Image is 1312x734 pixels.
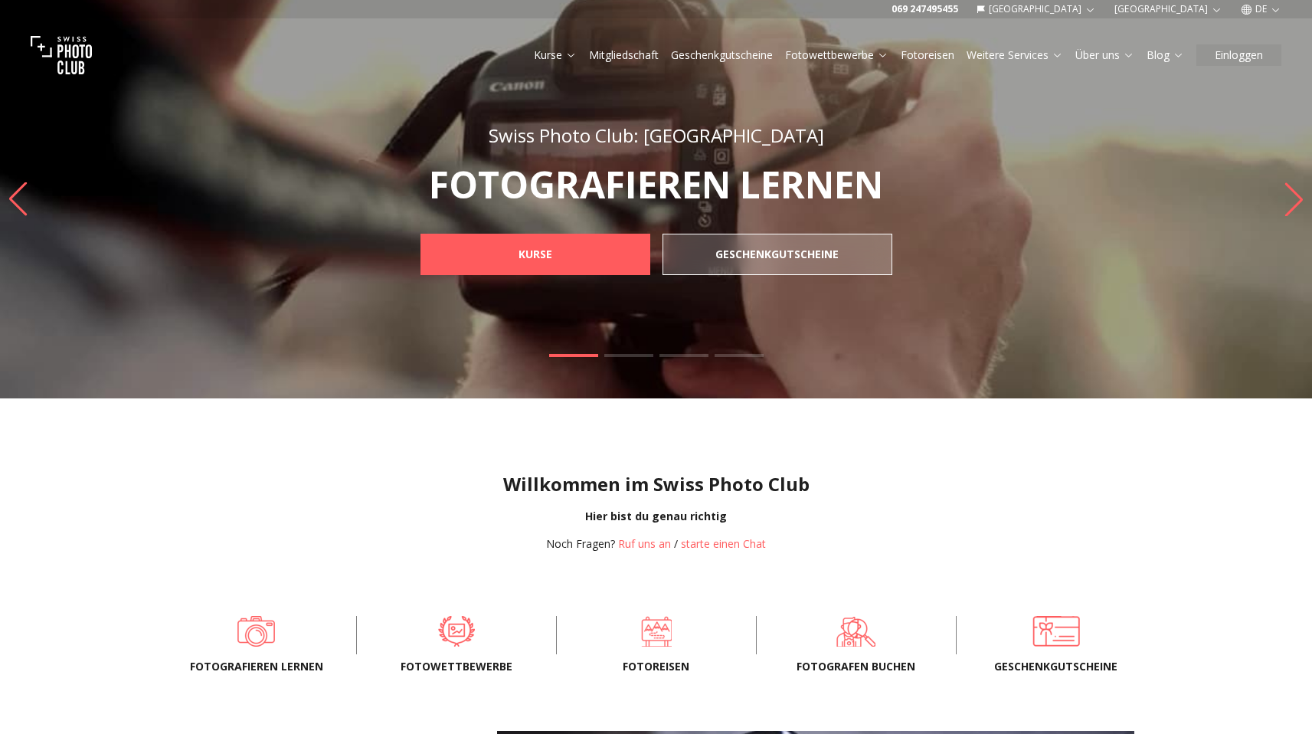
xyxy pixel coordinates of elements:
div: / [546,536,766,552]
a: Über uns [1075,48,1134,63]
span: Geschenkgutscheine [981,659,1131,674]
span: Fotoreisen [581,659,731,674]
a: Fotowettbewerbe [785,48,888,63]
a: KURSE [420,234,650,275]
span: Swiss Photo Club: [GEOGRAPHIC_DATA] [489,123,824,148]
span: FOTOGRAFEN BUCHEN [781,659,931,674]
button: Blog [1140,44,1190,66]
a: 069 247495455 [892,3,958,15]
a: FOTOGRAFEN BUCHEN [781,616,931,647]
a: Geschenkgutscheine [671,48,773,63]
button: Geschenkgutscheine [665,44,779,66]
a: Ruf uns an [618,536,671,551]
span: Fotowettbewerbe [381,659,532,674]
b: GESCHENKGUTSCHEINE [715,247,839,262]
div: Hier bist du genau richtig [12,509,1300,524]
a: Kurse [534,48,577,63]
button: Mitgliedschaft [583,44,665,66]
a: Fotoreisen [901,48,954,63]
a: Weitere Services [967,48,1063,63]
a: Fotowettbewerbe [381,616,532,647]
button: starte einen Chat [681,536,766,552]
a: GESCHENKGUTSCHEINE [663,234,892,275]
img: Swiss photo club [31,25,92,86]
span: Fotografieren lernen [182,659,332,674]
a: Fotografieren lernen [182,616,332,647]
p: FOTOGRAFIEREN LERNEN [387,166,926,203]
a: Fotoreisen [581,616,731,647]
button: Über uns [1069,44,1140,66]
button: Fotowettbewerbe [779,44,895,66]
h1: Willkommen im Swiss Photo Club [12,472,1300,496]
button: Weitere Services [960,44,1069,66]
button: Kurse [528,44,583,66]
button: Fotoreisen [895,44,960,66]
span: Noch Fragen? [546,536,615,551]
button: Einloggen [1196,44,1281,66]
a: Geschenkgutscheine [981,616,1131,647]
b: KURSE [519,247,552,262]
a: Mitgliedschaft [589,48,659,63]
a: Blog [1147,48,1184,63]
